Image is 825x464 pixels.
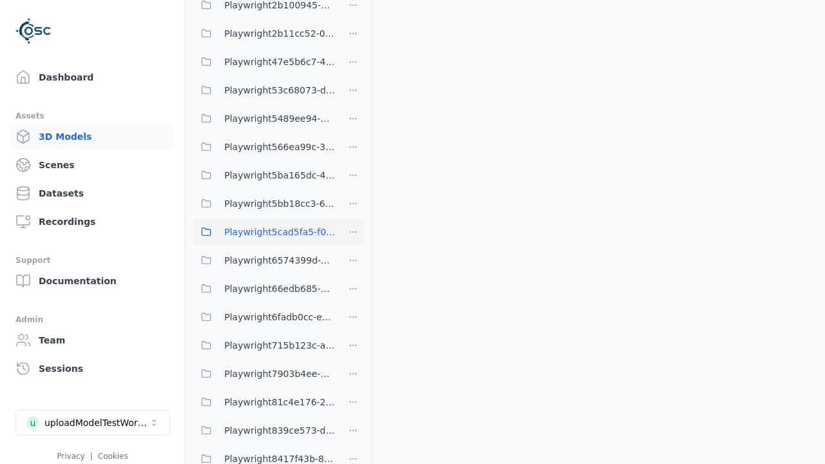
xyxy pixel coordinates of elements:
a: Team [10,327,175,353]
a: 3D Models [10,124,175,150]
span: Playwright6fadb0cc-edc0-4fea-9072-369268bd9eb3 [224,309,335,325]
a: Privacy [57,452,84,461]
a: Sessions [10,356,175,382]
img: Logo [15,13,52,49]
button: Select a workspace [15,410,170,436]
span: Playwright66edb685-8523-4a35-9d9e-48a05c11847b [224,281,335,296]
span: Playwright5bb18cc3-6009-4845-b7f0-56397e98b07f [224,196,335,211]
span: Playwright5489ee94-77c0-4cdc-8ec7-0072a5d2a389 [224,111,335,126]
span: Playwright7903b4ee-881f-4f67-a077-5decdb0bfac3 [224,366,335,382]
button: Playwright839ce573-d2a5-4654-9e0c-c41d96560152 [193,418,335,443]
span: Playwright839ce573-d2a5-4654-9e0c-c41d96560152 [224,423,335,438]
button: Playwright47e5b6c7-483e-4dfd-b03f-d586c4c73925 [193,49,335,75]
div: Assets [15,108,170,124]
span: Playwright5ba165dc-4089-478a-8d09-304bc8481d88 [224,168,335,183]
button: Playwright5489ee94-77c0-4cdc-8ec7-0072a5d2a389 [193,106,335,131]
button: Playwright6574399d-a327-4c0b-b815-4ca0363f663d [193,247,335,273]
div: Support [15,253,170,268]
span: Playwright5cad5fa5-f040-416b-ac81-19baa76f6740 [224,224,335,240]
button: Playwright66edb685-8523-4a35-9d9e-48a05c11847b [193,276,335,302]
button: Playwright5bb18cc3-6009-4845-b7f0-56397e98b07f [193,191,335,217]
button: Playwright5cad5fa5-f040-416b-ac81-19baa76f6740 [193,219,335,245]
a: Documentation [10,268,175,294]
span: Playwright53c68073-d5c8-44ac-8dad-195e9eff2066 [224,82,335,98]
button: Playwright715b123c-a835-4a65-8ece-9ded38a37e45 [193,333,335,358]
button: Playwright5ba165dc-4089-478a-8d09-304bc8481d88 [193,162,335,188]
a: Scenes [10,152,175,178]
div: u [26,416,39,429]
a: Dashboard [10,64,175,90]
button: Playwright566ea99c-3a1d-4937-bbf5-4f366c98c498 [193,134,335,160]
button: Playwright6fadb0cc-edc0-4fea-9072-369268bd9eb3 [193,304,335,330]
div: Admin [15,312,170,327]
span: Playwright715b123c-a835-4a65-8ece-9ded38a37e45 [224,338,335,353]
a: Datasets [10,180,175,206]
a: Recordings [10,209,175,235]
button: Playwright7903b4ee-881f-4f67-a077-5decdb0bfac3 [193,361,335,387]
span: Playwright6574399d-a327-4c0b-b815-4ca0363f663d [224,253,335,268]
span: Playwright47e5b6c7-483e-4dfd-b03f-d586c4c73925 [224,54,335,70]
button: Playwright53c68073-d5c8-44ac-8dad-195e9eff2066 [193,77,335,103]
div: uploadModelTestWorkspace [44,416,149,429]
span: Playwright81c4e176-2a30-4da1-8eed-eab258023260 [224,394,335,410]
a: Cookies [98,452,128,461]
span: Playwright2b11cc52-0628-45c2-b254-e7a188ec4503 [224,26,335,41]
button: Playwright2b11cc52-0628-45c2-b254-e7a188ec4503 [193,21,335,46]
span: Playwright566ea99c-3a1d-4937-bbf5-4f366c98c498 [224,139,335,155]
span: | [90,452,93,461]
button: Playwright81c4e176-2a30-4da1-8eed-eab258023260 [193,389,335,415]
